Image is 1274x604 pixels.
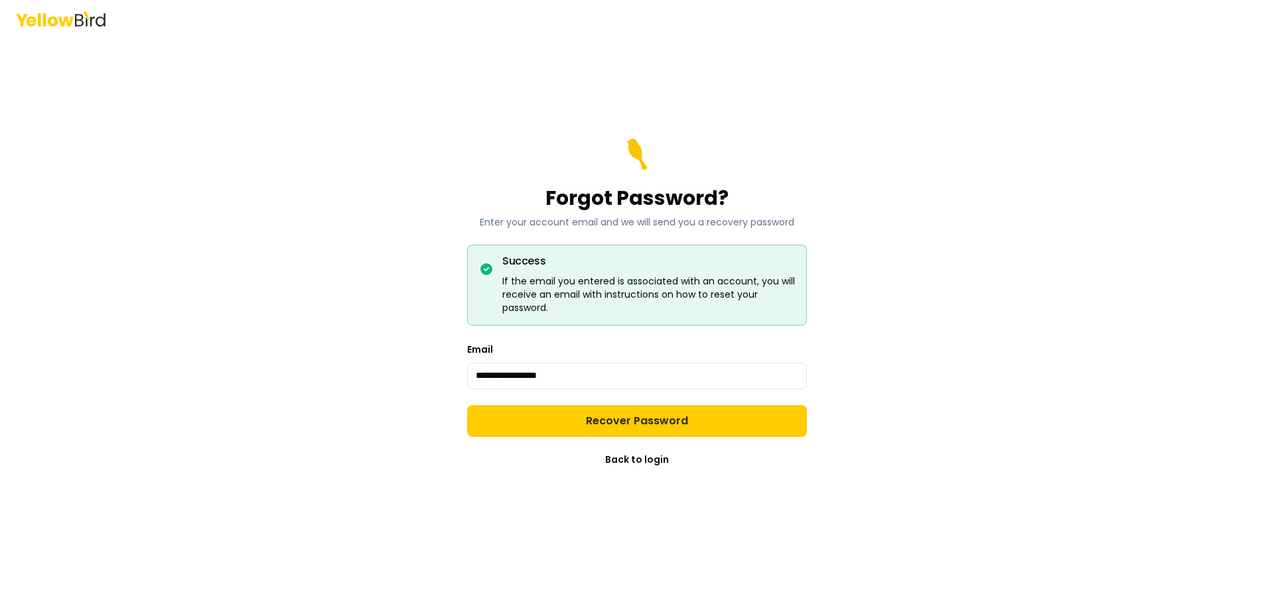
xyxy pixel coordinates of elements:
[467,343,493,356] label: Email
[484,274,796,314] div: If the email you entered is associated with an account, you will receive an email with instructio...
[605,453,669,466] a: Back to login
[484,256,796,267] h5: Success
[480,186,794,210] h1: Forgot Password?
[467,405,807,437] button: Recover Password
[480,215,794,229] p: Enter your account email and we will send you a recovery password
